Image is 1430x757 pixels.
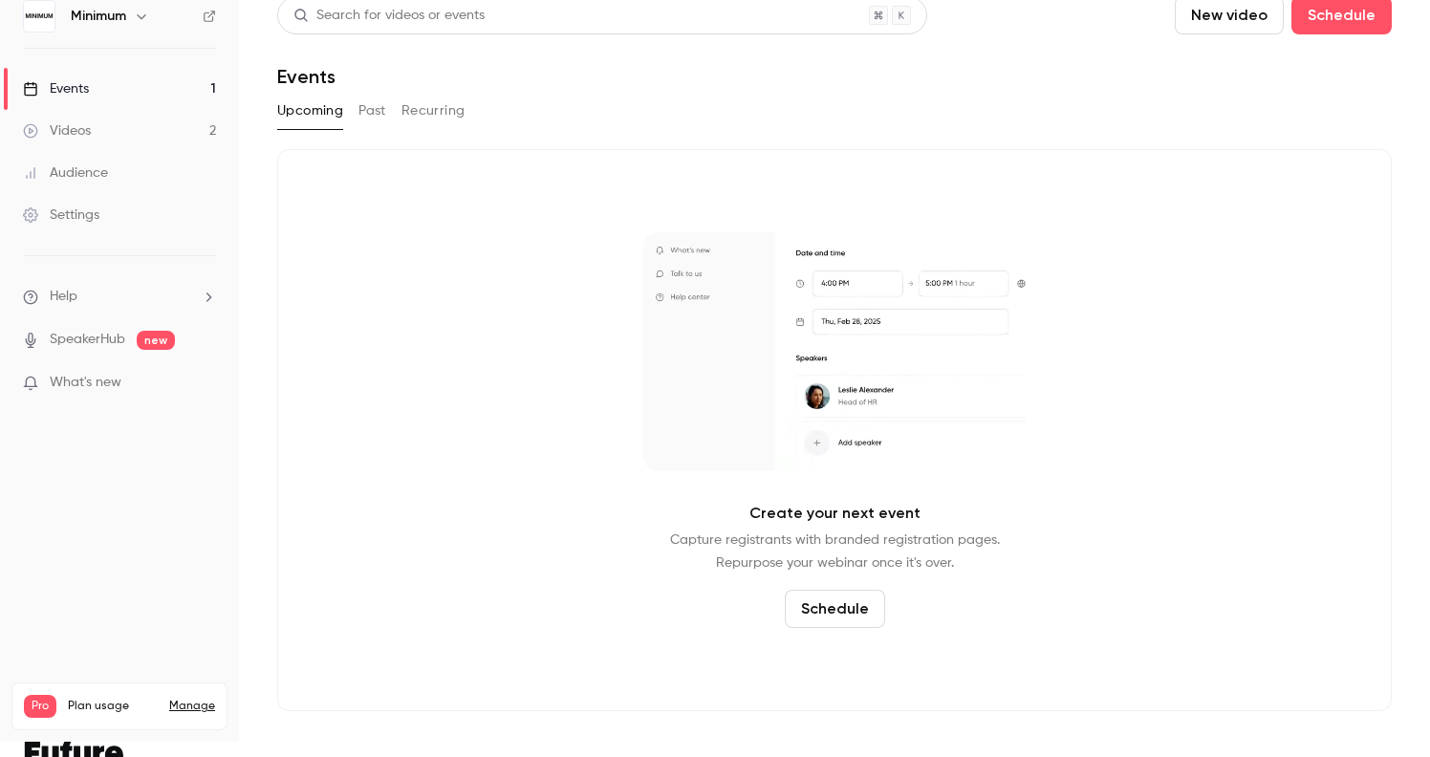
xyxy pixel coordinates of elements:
[169,699,215,714] a: Manage
[277,65,336,88] h1: Events
[50,287,77,307] span: Help
[785,590,885,628] button: Schedule
[401,96,466,126] button: Recurring
[24,1,54,32] img: Minimum
[68,699,158,714] span: Plan usage
[293,6,485,26] div: Search for videos or events
[749,502,921,525] p: Create your next event
[50,373,121,393] span: What's new
[23,121,91,141] div: Videos
[50,330,125,350] a: SpeakerHub
[23,287,216,307] li: help-dropdown-opener
[23,205,99,225] div: Settings
[24,695,56,718] span: Pro
[277,96,343,126] button: Upcoming
[23,163,108,183] div: Audience
[71,7,126,26] h6: Minimum
[193,375,216,392] iframe: Noticeable Trigger
[670,529,1000,574] p: Capture registrants with branded registration pages. Repurpose your webinar once it's over.
[137,331,175,350] span: new
[23,79,89,98] div: Events
[358,96,386,126] button: Past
